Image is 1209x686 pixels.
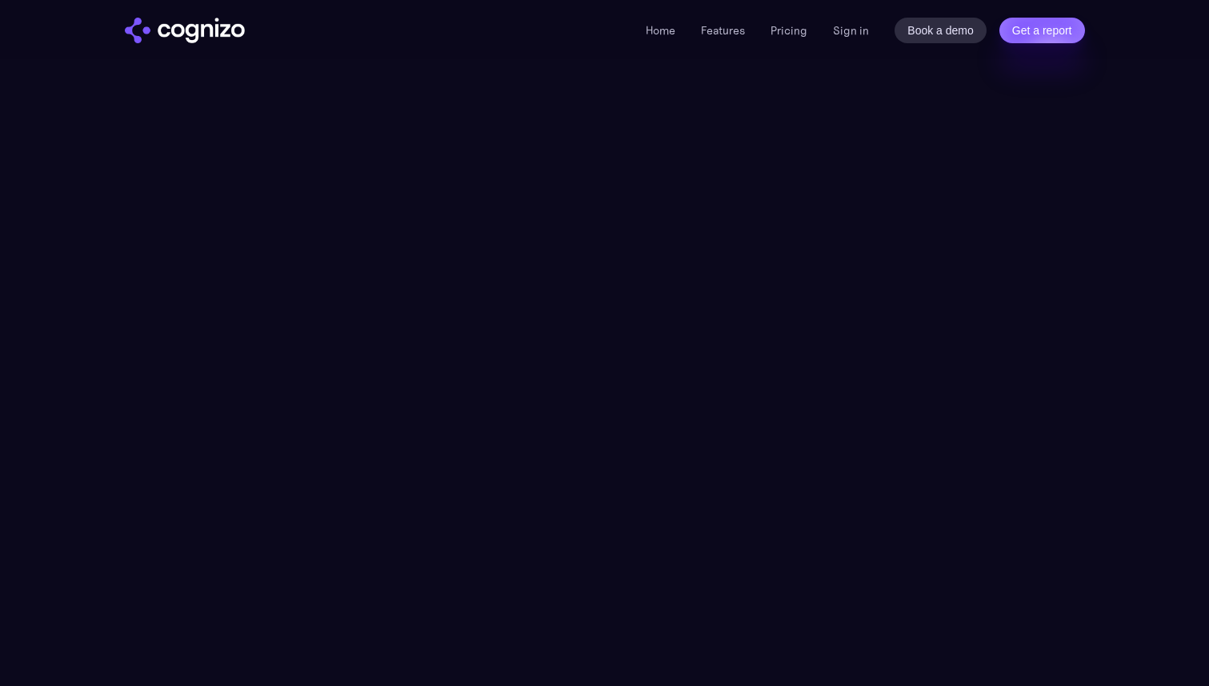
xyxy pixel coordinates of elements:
a: Features [701,23,745,38]
a: Home [646,23,675,38]
img: cognizo logo [125,18,245,43]
a: Book a demo [895,18,987,43]
a: Get a report [999,18,1085,43]
a: home [125,18,245,43]
a: Pricing [771,23,807,38]
a: Sign in [833,21,869,40]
